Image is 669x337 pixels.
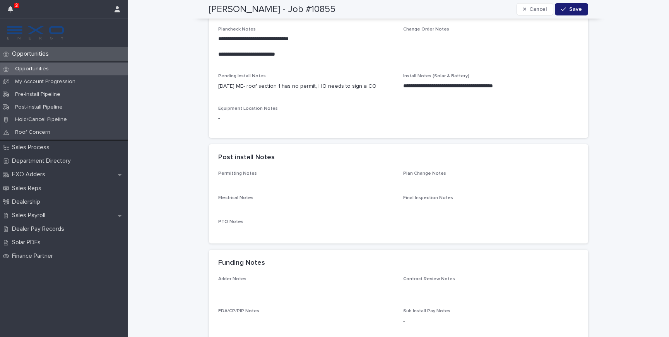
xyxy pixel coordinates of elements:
[403,277,455,281] span: Contract Review Notes
[403,74,469,78] span: Install Notes (Solar & Battery)
[6,25,65,41] img: FKS5r6ZBThi8E5hshIGi
[9,171,51,178] p: EXO Adders
[403,317,579,325] p: -
[9,157,77,165] p: Department Directory
[555,3,588,15] button: Save
[218,171,257,176] span: Permitting Notes
[9,252,59,260] p: Finance Partner
[8,5,18,19] div: 3
[9,116,73,123] p: Hold/Cancel Pipeline
[9,198,46,206] p: Dealership
[403,196,453,200] span: Final Inspection Notes
[218,277,246,281] span: Adder Notes
[9,66,55,72] p: Opportunities
[517,3,554,15] button: Cancel
[218,259,265,267] h2: Funding Notes
[218,309,259,313] span: FDA/CP/PIP Notes
[218,153,275,162] h2: Post install Notes
[9,91,67,98] p: Pre-Install Pipeline
[15,3,18,8] p: 3
[403,309,450,313] span: Sub Install Pay Notes
[218,82,394,90] p: [DATE] ME- roof section 1 has no permit, HO needs to sign a CO
[9,78,82,85] p: My Account Progression
[9,129,56,136] p: Roof Concern
[218,106,278,111] span: Equipment Location Notes
[9,185,48,192] p: Sales Reps
[9,144,56,151] p: Sales Process
[403,27,449,32] span: Change Order Notes
[9,239,47,246] p: Solar PDFs
[218,196,253,200] span: Electrical Notes
[218,220,243,224] span: PTO Notes
[569,7,582,12] span: Save
[9,50,55,58] p: Opportunities
[529,7,547,12] span: Cancel
[218,114,579,123] p: -
[218,27,256,32] span: Plancheck Notes
[209,4,335,15] h2: [PERSON_NAME] - Job #10855
[403,171,446,176] span: Plan Change Notes
[9,104,69,111] p: Post-Install Pipeline
[9,212,51,219] p: Sales Payroll
[9,225,70,233] p: Dealer Pay Records
[218,74,266,78] span: Pending Install Notes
